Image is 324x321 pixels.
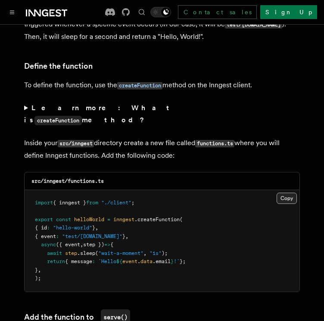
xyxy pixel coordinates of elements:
span: "hello-world" [53,225,92,231]
span: ; [131,200,134,206]
span: ( [95,250,98,256]
span: } [35,267,38,273]
span: "test/[DOMAIN_NAME]" [62,233,122,239]
button: Toggle dark mode [150,7,171,17]
span: .createFunction [134,216,180,222]
span: `Hello [98,258,116,264]
a: Sign Up [260,5,317,19]
span: step }) [83,242,104,248]
a: Define the function [24,60,93,72]
span: { [110,242,113,248]
code: functions.ts [195,140,234,147]
span: step [65,250,77,256]
span: event [122,258,137,264]
span: !` [174,258,180,264]
button: Copy [277,193,297,204]
span: ( [180,216,183,222]
span: ({ event [56,242,80,248]
span: await [47,250,62,256]
span: inngest [113,216,134,222]
span: , [38,267,41,273]
code: test/[DOMAIN_NAME] [225,21,282,29]
code: src/inngest [58,140,94,147]
span: const [56,216,71,222]
span: }; [180,258,186,264]
a: Contact sales [178,5,257,19]
span: .sleep [77,250,95,256]
span: , [80,242,83,248]
span: data [140,258,153,264]
span: : [56,233,59,239]
p: To define the function, use the method on the Inngest client. [24,79,300,92]
p: Inside your directory create a new file called where you will define Inngest functions. Add the f... [24,137,300,162]
code: createFunction [117,82,162,89]
span: { inngest } [53,200,86,206]
span: } [171,258,174,264]
span: "1s" [150,250,162,256]
span: .email [153,258,171,264]
span: ); [35,275,41,281]
span: ${ [116,258,122,264]
span: { id [35,225,47,231]
span: import [35,200,53,206]
span: async [41,242,56,248]
code: createFunction [34,116,82,125]
span: : [92,258,95,264]
span: return [47,258,65,264]
span: . [137,258,140,264]
span: "./client" [101,200,131,206]
span: export [35,216,53,222]
span: helloWorld [74,216,104,222]
span: = [107,216,110,222]
button: Toggle navigation [7,7,17,17]
button: Find something... [137,7,147,17]
span: { event [35,233,56,239]
span: => [104,242,110,248]
a: createFunction [117,81,162,89]
span: : [47,225,50,231]
strong: Learn more: What is method? [24,104,173,124]
span: , [95,225,98,231]
span: from [86,200,98,206]
span: "wait-a-moment" [98,250,143,256]
span: , [143,250,146,256]
summary: Learn more: What iscreateFunctionmethod? [24,102,300,127]
span: { message [65,258,92,264]
span: ); [162,250,168,256]
code: src/inngest/functions.ts [31,178,104,184]
span: , [125,233,128,239]
span: } [92,225,95,231]
span: } [122,233,125,239]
